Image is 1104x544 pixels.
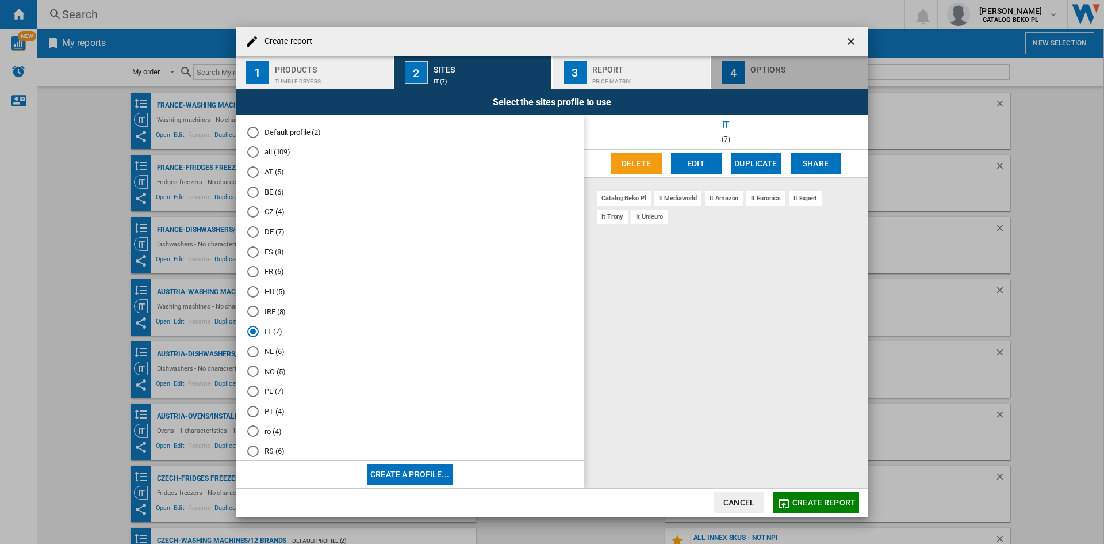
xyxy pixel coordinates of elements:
div: Products [275,60,388,73]
span: Create report [792,498,856,507]
div: 1 [246,61,269,84]
md-radio-button: FR (6) [247,267,572,277]
md-radio-button: BE (6) [247,187,572,197]
div: Select the sites profile to use [236,89,868,115]
md-radio-button: PT (4) [247,406,572,417]
md-radio-button: NO (5) [247,366,572,377]
button: Edit [671,153,722,174]
div: Tumble dryers [275,73,388,85]
md-radio-button: ro (4) [247,426,572,437]
ng-md-icon: getI18NText('BUTTONS.CLOSE_DIALOG') [845,36,859,50]
div: Price Matrix [592,73,706,85]
md-radio-button: all (109) [247,147,572,158]
div: it euronics [746,191,785,206]
div: Options [750,60,864,73]
md-radio-button: DE (7) [247,227,572,238]
md-radio-button: IT (7) [247,326,572,337]
button: Cancel [714,492,764,513]
button: 3 Report Price Matrix [553,56,711,89]
div: 4 [722,61,745,84]
button: getI18NText('BUTTONS.CLOSE_DIALOG') [841,30,864,53]
h4: Create report [259,36,312,47]
div: 3 [563,61,586,84]
md-radio-button: Default profile (2) [247,127,572,138]
md-radio-button: ES (8) [247,246,572,257]
div: it expert [789,191,822,206]
button: Create report [773,492,859,513]
md-radio-button: IRE (8) [247,306,572,317]
div: 2 [405,61,428,84]
md-radio-button: NL (6) [247,346,572,357]
button: 2 Sites IT (7) [394,56,553,89]
div: Report [592,60,706,73]
div: it amazon [705,191,743,206]
div: (7) [584,135,868,143]
div: it unieuro [631,210,668,224]
div: it mediaworld [654,191,702,206]
div: catalog beko pl [597,191,651,206]
button: 1 Products Tumble dryers [236,56,394,89]
div: IT [584,115,868,135]
md-radio-button: CZ (4) [247,207,572,218]
md-radio-button: AT (5) [247,167,572,178]
div: Sites [434,60,547,73]
button: 4 Options [711,56,868,89]
div: IT (7) [434,73,547,85]
md-radio-button: PL (7) [247,386,572,397]
md-radio-button: RS (6) [247,446,572,457]
div: it trony [597,210,628,224]
button: Share [791,153,841,174]
button: Create a profile... [367,464,453,485]
md-radio-button: HU (5) [247,287,572,298]
button: Delete [611,153,662,174]
button: Duplicate [731,153,781,174]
